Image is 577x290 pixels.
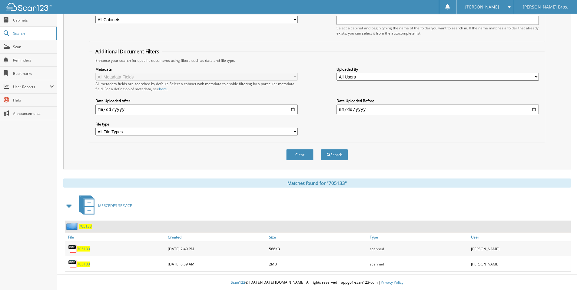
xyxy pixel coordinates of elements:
span: Reminders [13,58,54,63]
div: [PERSON_NAME] [469,258,571,270]
button: Clear [286,149,313,160]
span: Scan123 [231,280,245,285]
iframe: Chat Widget [547,261,577,290]
span: Help [13,98,54,103]
a: MERCEDES SERVICE [75,194,132,218]
div: © [DATE]-[DATE] [DOMAIN_NAME]. All rights reserved | appg01-scan123-com | [57,275,577,290]
img: scan123-logo-white.svg [6,3,51,11]
a: Privacy Policy [381,280,403,285]
img: folder2.png [66,222,79,230]
img: PDF.png [68,259,77,268]
div: Enhance your search for specific documents using filters such as date and file type. [92,58,542,63]
input: start [95,105,298,114]
a: 705133 [77,246,90,252]
a: File [65,233,166,241]
span: User Reports [13,84,50,89]
label: Metadata [95,67,298,72]
a: 705133 [79,224,92,229]
button: Search [321,149,348,160]
a: here [159,86,167,92]
div: 566KB [267,243,369,255]
div: scanned [368,258,469,270]
div: Select a cabinet and begin typing the name of the folder you want to search in. If the name match... [337,25,539,36]
a: Size [267,233,369,241]
div: [DATE] 2:49 PM [166,243,267,255]
div: 2MB [267,258,369,270]
span: MERCEDES SERVICE [98,203,132,208]
div: [DATE] 8:39 AM [166,258,267,270]
span: [PERSON_NAME] [465,5,499,9]
span: Search [13,31,53,36]
label: Date Uploaded After [95,98,298,103]
label: File type [95,122,298,127]
a: Type [368,233,469,241]
div: [PERSON_NAME] [469,243,571,255]
a: 705133 [77,262,90,267]
span: Bookmarks [13,71,54,76]
div: scanned [368,243,469,255]
img: PDF.png [68,244,77,253]
a: User [469,233,571,241]
a: Created [166,233,267,241]
span: Announcements [13,111,54,116]
span: Cabinets [13,18,54,23]
label: Uploaded By [337,67,539,72]
div: Matches found for "705133" [63,178,571,188]
span: [PERSON_NAME] Bros. [523,5,568,9]
input: end [337,105,539,114]
div: All metadata fields are searched by default. Select a cabinet with metadata to enable filtering b... [95,81,298,92]
label: Date Uploaded Before [337,98,539,103]
span: Scan [13,44,54,49]
legend: Additional Document Filters [92,48,162,55]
